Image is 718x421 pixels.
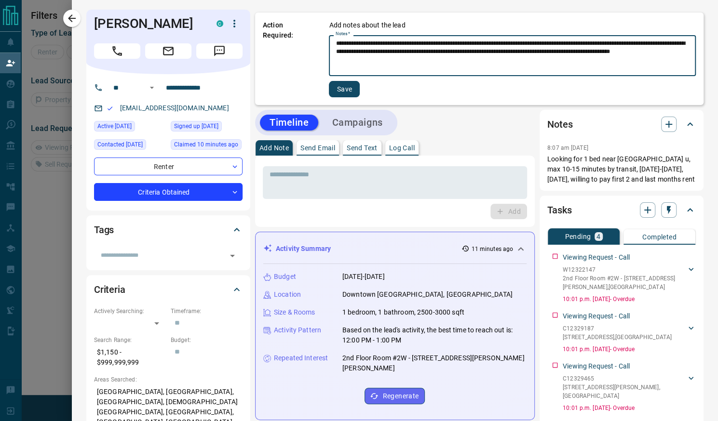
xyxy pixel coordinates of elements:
[365,388,425,404] button: Regenerate
[171,121,243,134] div: Tue May 28 2019
[565,233,591,240] p: Pending
[547,154,696,184] p: Looking for 1 bed near [GEOGRAPHIC_DATA] u, max 10-15 minutes by transit, [DATE]-[DATE], [DATE], ...
[174,121,218,131] span: Signed up [DATE]
[563,361,630,371] p: Viewing Request - Call
[547,145,588,151] p: 8:07 am [DATE]
[329,20,405,30] p: Add notes about the lead
[94,307,166,316] p: Actively Searching:
[274,325,321,335] p: Activity Pattern
[196,43,243,59] span: Message
[329,81,360,97] button: Save
[174,140,238,149] span: Claimed 10 minutes ago
[260,115,319,131] button: Timeline
[563,252,630,263] p: Viewing Request - Call
[107,105,113,112] svg: Email Valid
[389,145,415,151] p: Log Call
[94,375,243,384] p: Areas Searched:
[342,307,464,317] p: 1 bedroom, 1 bathroom, 2500-3000 sqft
[94,344,166,370] p: $1,150 - $999,999,999
[547,198,696,222] div: Tasks
[146,82,158,93] button: Open
[563,372,696,402] div: C12329465[STREET_ADDRESS][PERSON_NAME],[GEOGRAPHIC_DATA]
[120,104,229,112] a: [EMAIL_ADDRESS][DOMAIN_NAME]
[563,404,696,412] p: 10:01 p.m. [DATE] - Overdue
[226,249,239,263] button: Open
[336,31,350,37] label: Notes
[94,121,166,134] div: Tue Aug 12 2025
[471,245,513,253] p: 11 minutes ago
[563,374,686,383] p: C12329465
[300,145,335,151] p: Send Email
[563,345,696,354] p: 10:01 p.m. [DATE] - Overdue
[94,43,140,59] span: Call
[563,322,696,343] div: C12329187[STREET_ADDRESS],[GEOGRAPHIC_DATA]
[171,139,243,153] div: Sat Aug 16 2025
[563,324,672,333] p: C12329187
[94,336,166,344] p: Search Range:
[263,240,527,258] div: Activity Summary11 minutes ago
[274,307,315,317] p: Size & Rooms
[274,353,328,363] p: Repeated Interest
[563,274,686,291] p: 2nd Floor Room #2W - [STREET_ADDRESS][PERSON_NAME] , [GEOGRAPHIC_DATA]
[94,139,166,153] div: Mon Aug 22 2022
[547,113,696,136] div: Notes
[259,145,289,151] p: Add Note
[547,117,572,132] h2: Notes
[94,222,114,237] h2: Tags
[276,244,331,254] p: Activity Summary
[342,289,513,300] p: Downtown [GEOGRAPHIC_DATA], [GEOGRAPHIC_DATA]
[171,307,243,316] p: Timeframe:
[563,383,686,400] p: [STREET_ADDRESS][PERSON_NAME] , [GEOGRAPHIC_DATA]
[274,272,296,282] p: Budget
[563,295,696,303] p: 10:01 p.m. [DATE] - Overdue
[97,121,132,131] span: Active [DATE]
[563,265,686,274] p: W12322147
[563,333,672,342] p: [STREET_ADDRESS] , [GEOGRAPHIC_DATA]
[342,325,527,345] p: Based on the lead's activity, the best time to reach out is: 12:00 PM - 1:00 PM
[642,234,677,240] p: Completed
[171,336,243,344] p: Budget:
[322,115,392,131] button: Campaigns
[342,353,527,373] p: 2nd Floor Room #2W - [STREET_ADDRESS][PERSON_NAME][PERSON_NAME]
[547,202,571,218] h2: Tasks
[97,140,143,149] span: Contacted [DATE]
[94,183,243,201] div: Criteria Obtained
[145,43,191,59] span: Email
[342,272,385,282] p: [DATE]-[DATE]
[263,20,315,97] p: Action Required:
[563,311,630,321] p: Viewing Request - Call
[563,263,696,293] div: W123221472nd Floor Room #2W - [STREET_ADDRESS][PERSON_NAME],[GEOGRAPHIC_DATA]
[94,278,243,301] div: Criteria
[94,282,125,297] h2: Criteria
[94,218,243,241] div: Tags
[94,16,202,31] h1: [PERSON_NAME]
[94,158,243,175] div: Renter
[596,233,600,240] p: 4
[347,145,378,151] p: Send Text
[274,289,301,300] p: Location
[217,20,223,27] div: condos.ca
